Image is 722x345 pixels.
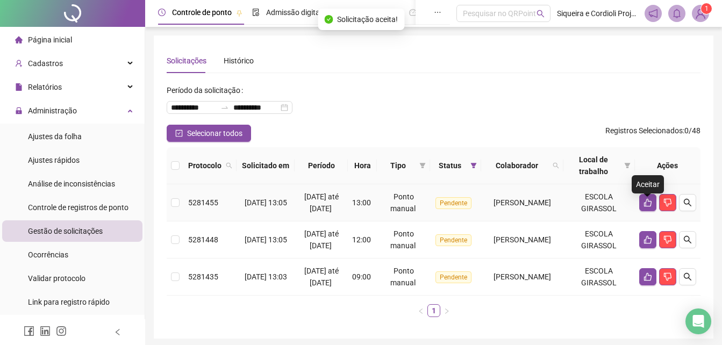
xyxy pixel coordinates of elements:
span: Registros Selecionados [605,126,683,135]
span: Ponto manual [390,229,416,250]
span: notification [648,9,658,18]
span: : 0 / 48 [605,125,700,142]
span: Ajustes rápidos [28,156,80,164]
th: Solicitado em [237,147,295,184]
span: search [553,162,559,169]
span: [DATE] até [DATE] [304,267,339,287]
td: ESCOLA GIRASSOL [563,221,635,258]
span: right [444,308,450,314]
span: filter [470,162,477,169]
span: Ponto manual [390,267,416,287]
span: Pendente [435,271,471,283]
span: dislike [663,198,672,207]
span: check-square [175,130,183,137]
span: Admissão digital [266,8,321,17]
span: 1 [705,5,709,12]
span: Gestão de férias [345,8,399,17]
span: filter [419,162,426,169]
span: filter [622,152,633,179]
span: file [15,83,23,91]
span: instagram [56,326,67,336]
span: [PERSON_NAME] [494,235,551,244]
span: Colaborador [485,160,548,171]
span: linkedin [40,326,51,336]
span: pushpin [236,10,242,16]
span: bell [672,9,682,18]
span: Link para registro rápido [28,298,110,306]
span: Pendente [435,197,471,209]
span: Análise de inconsistências [28,179,115,188]
span: Selecionar todos [187,127,242,139]
span: [DATE] 13:03 [245,272,287,281]
span: [DATE] 13:05 [245,198,287,207]
span: Administração [28,106,77,115]
li: Próxima página [440,304,453,317]
a: 1 [428,305,440,317]
span: 5281455 [188,198,218,207]
span: Gestão de solicitações [28,227,103,235]
span: left [114,328,121,336]
span: Pendente [435,234,471,246]
span: [DATE] até [DATE] [304,192,339,213]
span: filter [624,162,631,169]
li: Página anterior [414,304,427,317]
span: 09:00 [352,272,371,281]
td: ESCOLA GIRASSOL [563,184,635,221]
div: Histórico [224,55,254,67]
span: dislike [663,272,672,281]
div: Aceitar [632,175,664,193]
span: clock-circle [158,9,166,16]
span: search [551,157,561,174]
span: Controle de registros de ponto [28,203,128,212]
span: filter [417,157,428,174]
span: search [226,162,232,169]
div: Open Intercom Messenger [685,308,711,334]
span: 5281448 [188,235,218,244]
span: Validar protocolo [28,274,85,283]
span: Protocolo [188,160,221,171]
span: Tipo [381,160,415,171]
span: left [418,308,424,314]
span: Ocorrências [28,250,68,259]
span: 5281435 [188,272,218,281]
span: user-add [15,60,23,67]
span: [DATE] até [DATE] [304,229,339,250]
span: Relatórios [28,83,62,91]
span: Cadastros [28,59,63,68]
td: ESCOLA GIRASSOL [563,258,635,296]
span: Siqueira e Cordioli Projetos Educacionais LTDA [557,8,638,19]
span: search [537,10,545,18]
div: Solicitações [167,55,206,67]
span: like [644,235,652,244]
span: like [644,198,652,207]
span: search [224,157,234,174]
span: filter [468,157,479,174]
span: Página inicial [28,35,72,44]
span: facebook [24,326,34,336]
span: [DATE] 13:05 [245,235,287,244]
span: dashboard [409,9,417,16]
li: 1 [427,304,440,317]
span: 13:00 [352,198,371,207]
button: right [440,304,453,317]
span: Ponto manual [390,192,416,213]
span: Solicitação aceita! [337,13,398,25]
span: Status [434,160,466,171]
th: Hora [348,147,377,184]
button: left [414,304,427,317]
span: Controle de ponto [172,8,232,17]
span: 12:00 [352,235,371,244]
sup: Atualize o seu contato no menu Meus Dados [701,3,712,14]
span: file-done [252,9,260,16]
th: Período [295,147,348,184]
button: Selecionar todos [167,125,251,142]
span: ellipsis [434,9,441,16]
div: Ações [639,160,696,171]
span: to [220,103,229,112]
span: [PERSON_NAME] [494,198,551,207]
img: 88471 [692,5,709,21]
span: check-circle [324,15,333,24]
span: swap-right [220,103,229,112]
span: dislike [663,235,672,244]
span: like [644,272,652,281]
